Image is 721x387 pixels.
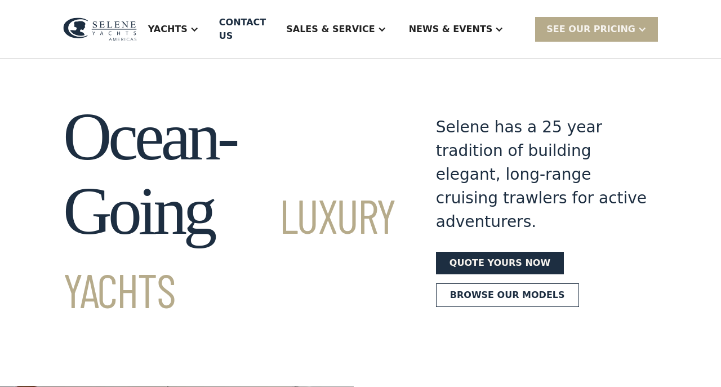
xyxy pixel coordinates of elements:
div: News & EVENTS [398,7,515,52]
div: Selene has a 25 year tradition of building elegant, long-range cruising trawlers for active adven... [436,115,658,234]
h1: Ocean-Going [63,100,395,323]
div: News & EVENTS [409,23,493,36]
a: Quote yours now [436,252,564,274]
div: SEE Our Pricing [546,23,635,36]
div: SEE Our Pricing [535,17,658,41]
a: Browse our models [436,283,579,307]
div: Sales & Service [275,7,397,52]
div: Sales & Service [286,23,375,36]
img: logo [63,17,137,42]
span: Luxury Yachts [63,186,395,318]
div: Yachts [148,23,188,36]
div: Yachts [137,7,210,52]
div: Contact US [219,16,266,43]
